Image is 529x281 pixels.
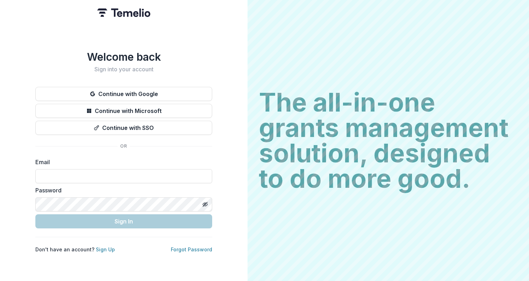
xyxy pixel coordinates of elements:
button: Toggle password visibility [199,199,211,210]
button: Continue with Google [35,87,212,101]
label: Password [35,186,208,195]
h2: Sign into your account [35,66,212,73]
h1: Welcome back [35,50,212,63]
img: Temelio [97,8,150,17]
button: Continue with SSO [35,121,212,135]
label: Email [35,158,208,166]
p: Don't have an account? [35,246,115,253]
a: Sign Up [96,246,115,252]
button: Continue with Microsoft [35,104,212,118]
a: Forgot Password [171,246,212,252]
button: Sign In [35,214,212,228]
